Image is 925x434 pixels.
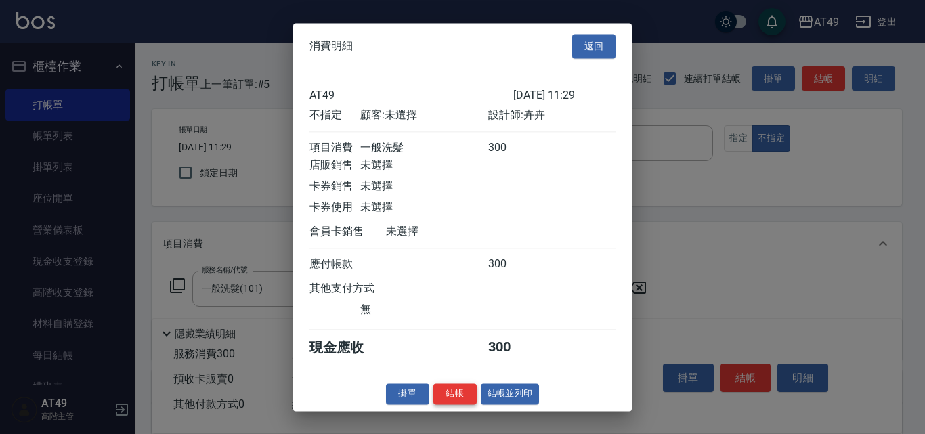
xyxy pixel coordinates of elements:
button: 結帳並列印 [481,383,540,404]
button: 返回 [572,34,616,59]
span: 消費明細 [309,39,353,53]
div: 設計師: 卉卉 [488,108,616,123]
div: 現金應收 [309,339,386,357]
div: 300 [488,257,539,272]
button: 掛單 [386,383,429,404]
div: 無 [360,303,488,317]
div: 未選擇 [360,158,488,173]
div: 不指定 [309,108,360,123]
div: 顧客: 未選擇 [360,108,488,123]
div: 一般洗髮 [360,141,488,155]
div: 會員卡銷售 [309,225,386,239]
div: 應付帳款 [309,257,360,272]
div: 卡券銷售 [309,179,360,194]
div: 項目消費 [309,141,360,155]
div: AT49 [309,89,513,102]
div: [DATE] 11:29 [513,89,616,102]
div: 未選擇 [360,200,488,215]
div: 其他支付方式 [309,282,412,296]
div: 未選擇 [386,225,513,239]
div: 店販銷售 [309,158,360,173]
div: 300 [488,339,539,357]
div: 未選擇 [360,179,488,194]
div: 300 [488,141,539,155]
div: 卡券使用 [309,200,360,215]
button: 結帳 [433,383,477,404]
